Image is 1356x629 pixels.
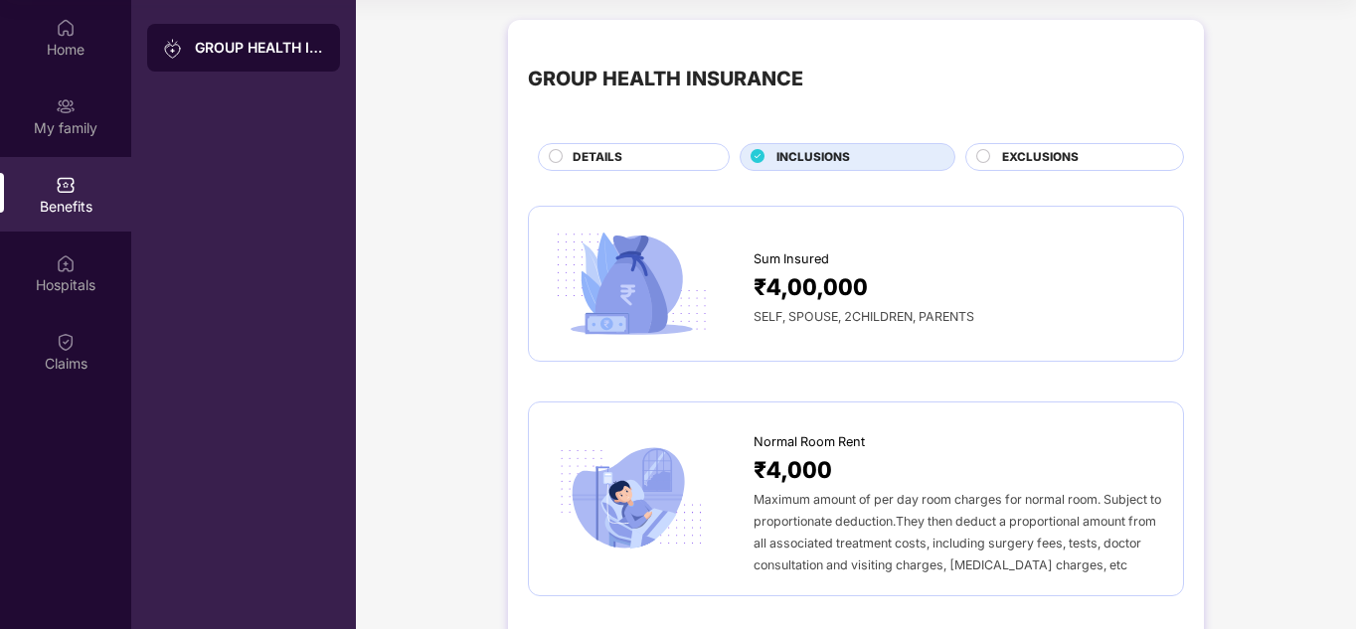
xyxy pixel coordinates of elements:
[776,148,850,167] span: INCLUSIONS
[754,452,832,488] span: ₹4,000
[56,96,76,116] img: svg+xml;base64,PHN2ZyB3aWR0aD0iMjAiIGhlaWdodD0iMjAiIHZpZXdCb3g9IjAgMCAyMCAyMCIgZmlsbD0ibm9uZSIgeG...
[163,39,183,59] img: svg+xml;base64,PHN2ZyB3aWR0aD0iMjAiIGhlaWdodD0iMjAiIHZpZXdCb3g9IjAgMCAyMCAyMCIgZmlsbD0ibm9uZSIgeG...
[754,309,974,324] span: SELF, SPOUSE, 2CHILDREN, PARENTS
[754,269,868,305] span: ₹4,00,000
[56,253,76,273] img: svg+xml;base64,PHN2ZyBpZD0iSG9zcGl0YWxzIiB4bWxucz0iaHR0cDovL3d3dy53My5vcmcvMjAwMC9zdmciIHdpZHRoPS...
[528,64,803,94] div: GROUP HEALTH INSURANCE
[754,492,1161,572] span: Maximum amount of per day room charges for normal room. Subject to proportionate deduction.They t...
[549,441,714,555] img: icon
[1002,148,1079,167] span: EXCLUSIONS
[573,148,622,167] span: DETAILS
[754,432,865,452] span: Normal Room Rent
[754,249,829,269] span: Sum Insured
[56,332,76,352] img: svg+xml;base64,PHN2ZyBpZD0iQ2xhaW0iIHhtbG5zPSJodHRwOi8vd3d3LnczLm9yZy8yMDAwL3N2ZyIgd2lkdGg9IjIwIi...
[195,38,324,58] div: GROUP HEALTH INSURANCE
[549,227,714,341] img: icon
[56,175,76,195] img: svg+xml;base64,PHN2ZyBpZD0iQmVuZWZpdHMiIHhtbG5zPSJodHRwOi8vd3d3LnczLm9yZy8yMDAwL3N2ZyIgd2lkdGg9Ij...
[56,18,76,38] img: svg+xml;base64,PHN2ZyBpZD0iSG9tZSIgeG1sbnM9Imh0dHA6Ly93d3cudzMub3JnLzIwMDAvc3ZnIiB3aWR0aD0iMjAiIG...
